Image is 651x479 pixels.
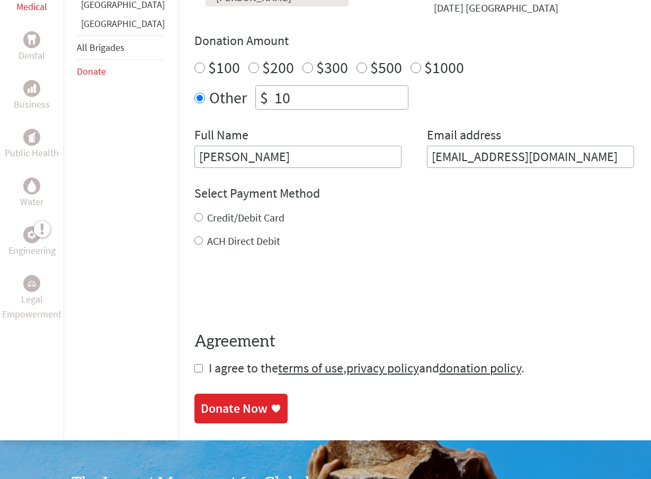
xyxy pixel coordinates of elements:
a: Donate Now [194,394,288,423]
li: Donate [77,60,165,83]
label: $500 [370,57,402,77]
img: Engineering [28,230,36,239]
label: $1000 [424,57,464,77]
a: terms of use [278,360,343,376]
p: Water [20,194,43,209]
a: BusinessBusiness [14,80,50,112]
div: Legal Empowerment [23,275,40,292]
a: DentalDental [19,31,45,63]
input: Enter Full Name [194,146,402,168]
div: Business [23,80,40,97]
h4: Donation Amount [194,32,634,49]
label: $200 [262,57,294,77]
p: Legal Empowerment [2,292,61,322]
a: WaterWater [20,178,43,209]
label: Credit/Debit Card [207,211,284,224]
input: Your Email [427,146,634,168]
p: Business [14,97,50,112]
label: $300 [316,57,348,77]
div: Engineering [23,226,40,243]
label: Email address [427,127,501,146]
span: I agree to the , and . [209,360,524,376]
li: Guatemala [77,16,165,36]
div: Water [23,178,40,194]
label: $100 [208,57,240,77]
label: Other [209,85,247,110]
input: Enter Amount [272,86,408,109]
div: $ [256,86,272,109]
a: privacy policy [346,360,419,376]
p: Engineering [8,243,56,258]
a: Public HealthPublic Health [5,129,59,161]
li: All Brigades [77,36,165,60]
h4: Agreement [194,332,634,351]
img: Business [28,84,36,93]
img: Dental [28,35,36,45]
div: Dental [23,31,40,48]
img: Water [28,180,36,192]
a: EngineeringEngineering [8,226,56,258]
a: All Brigades [77,41,124,54]
a: Donate [77,65,106,77]
p: Public Health [5,146,59,161]
div: Public Health [23,129,40,146]
label: Full Name [194,127,248,146]
img: Legal Empowerment [28,280,36,287]
p: Dental [19,48,45,63]
a: donation policy [439,360,521,376]
a: Legal EmpowermentLegal Empowerment [2,275,61,322]
div: Donate Now [201,400,267,417]
label: ACH Direct Debit [207,234,280,247]
a: [GEOGRAPHIC_DATA] [81,17,165,30]
img: Public Health [28,132,36,143]
h4: Select Payment Method [194,185,634,202]
iframe: reCAPTCHA [194,270,355,311]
